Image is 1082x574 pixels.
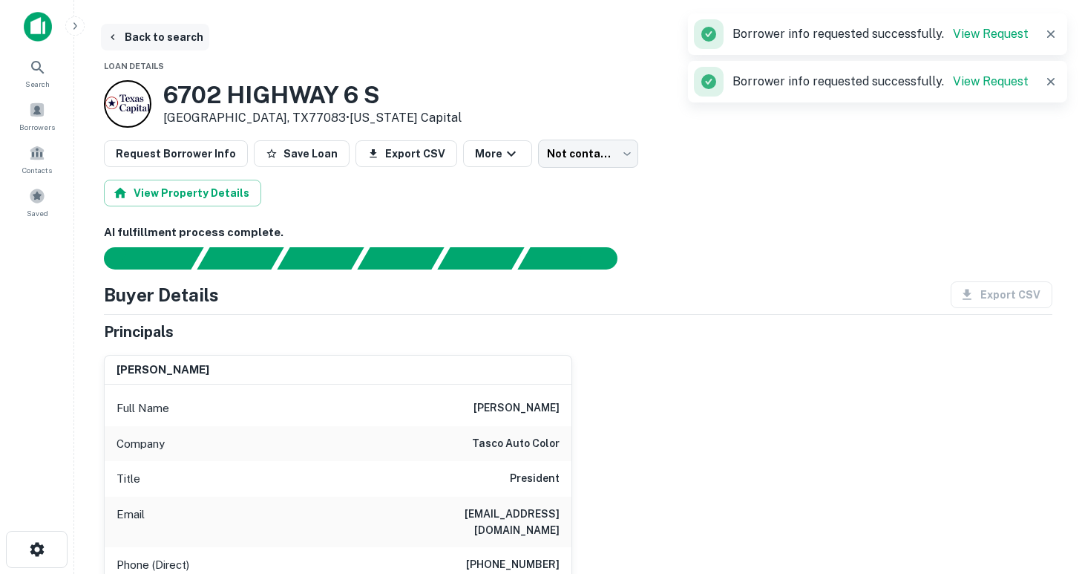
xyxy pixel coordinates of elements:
[357,247,444,270] div: Principals found, AI now looking for contact information...
[254,140,350,167] button: Save Loan
[953,27,1029,41] a: View Request
[22,164,52,176] span: Contacts
[117,399,169,417] p: Full Name
[732,73,1029,91] p: Borrower info requested successfully.
[163,81,462,109] h3: 6702 HIGHWAY 6 S
[4,182,70,222] a: Saved
[466,556,560,574] h6: [PHONE_NUMBER]
[381,506,560,538] h6: [EMAIL_ADDRESS][DOMAIN_NAME]
[104,62,164,71] span: Loan Details
[101,24,209,50] button: Back to search
[4,139,70,179] a: Contacts
[104,321,174,343] h5: Principals
[104,140,248,167] button: Request Borrower Info
[350,111,462,125] a: [US_STATE] Capital
[117,362,209,379] h6: [PERSON_NAME]
[538,140,638,168] div: Not contacted
[518,247,635,270] div: AI fulfillment process complete.
[104,224,1052,241] h6: AI fulfillment process complete.
[4,53,70,93] a: Search
[86,247,197,270] div: Sending borrower request to AI...
[355,140,457,167] button: Export CSV
[472,435,560,453] h6: tasco auto color
[117,556,189,574] p: Phone (Direct)
[104,281,219,308] h4: Buyer Details
[117,470,140,488] p: Title
[25,78,50,90] span: Search
[163,109,462,127] p: [GEOGRAPHIC_DATA], TX77083 •
[437,247,524,270] div: Principals found, still searching for contact information. This may take time...
[197,247,283,270] div: Your request is received and processing...
[510,470,560,488] h6: President
[732,25,1029,43] p: Borrower info requested successfully.
[1008,455,1082,526] iframe: Chat Widget
[104,180,261,206] button: View Property Details
[117,435,165,453] p: Company
[19,121,55,133] span: Borrowers
[24,12,52,42] img: capitalize-icon.png
[4,96,70,136] a: Borrowers
[277,247,364,270] div: Documents found, AI parsing details...
[27,207,48,219] span: Saved
[473,399,560,417] h6: [PERSON_NAME]
[463,140,532,167] button: More
[953,74,1029,88] a: View Request
[117,506,145,538] p: Email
